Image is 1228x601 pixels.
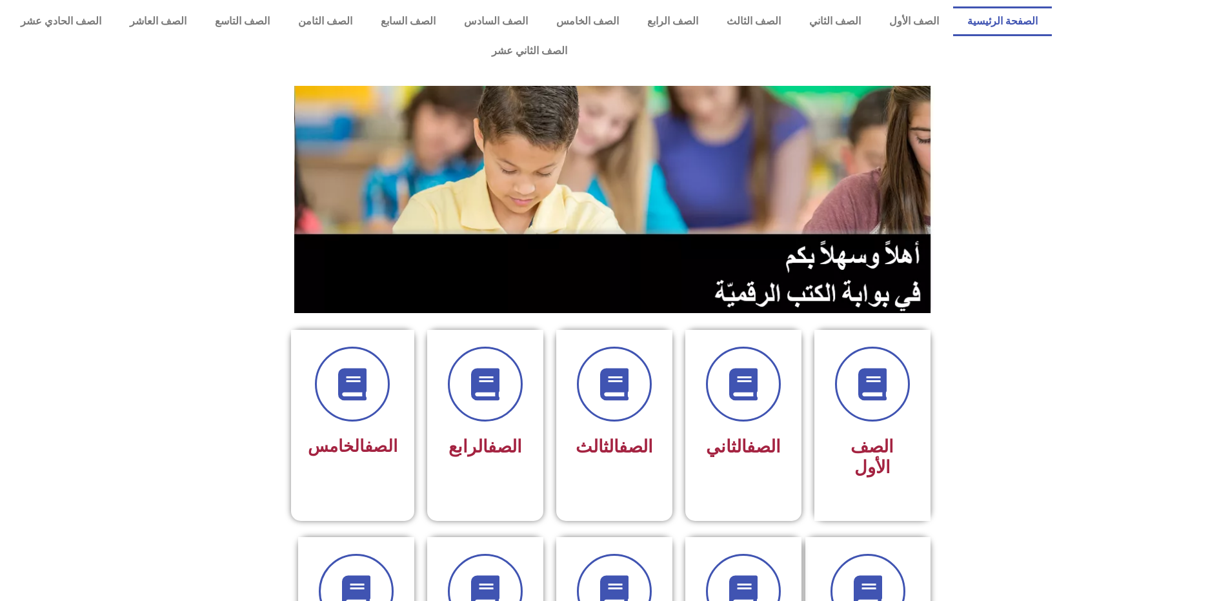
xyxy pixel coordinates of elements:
span: الرابع [448,436,522,457]
a: الصف الأول [875,6,953,36]
a: الصف الحادي عشر [6,6,116,36]
span: الصف الأول [851,436,894,478]
a: الصف [488,436,522,457]
a: الصف الثاني [795,6,875,36]
a: الصفحة الرئيسية [953,6,1052,36]
a: الصف الثاني عشر [6,36,1052,66]
a: الصف [619,436,653,457]
a: الصف الثامن [284,6,367,36]
a: الصف الخامس [542,6,633,36]
a: الصف العاشر [116,6,201,36]
a: الصف [747,436,781,457]
a: الصف السابع [367,6,450,36]
span: الخامس [308,436,398,456]
a: الصف التاسع [201,6,284,36]
a: الصف [365,436,398,456]
a: الصف الثالث [712,6,795,36]
a: الصف السادس [450,6,542,36]
span: الثاني [706,436,781,457]
a: الصف الرابع [633,6,712,36]
span: الثالث [576,436,653,457]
